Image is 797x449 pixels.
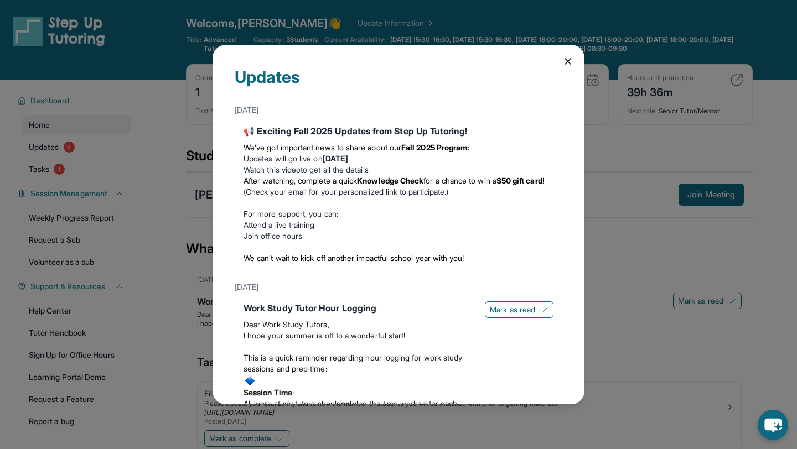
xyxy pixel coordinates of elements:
strong: Knowledge Check [357,176,423,185]
span: I hope your summer is off to a wonderful start! [244,331,405,340]
span: We’ve got important news to share about our [244,143,401,152]
a: Attend a live training [244,220,315,229]
a: Watch this video [244,165,301,174]
li: Updates will go live on [244,153,553,164]
img: Mark as read [540,305,548,314]
strong: [DATE] [323,154,348,163]
div: [DATE] [235,277,562,297]
div: 📢 Exciting Fall 2025 Updates from Step Up Tutoring! [244,124,553,138]
span: Mark as read [490,304,535,315]
strong: $50 gift card [496,176,542,185]
div: Updates [235,67,562,100]
span: : [292,388,294,397]
span: All work study tutors should [244,399,341,408]
strong: Fall 2025 Program: [401,143,469,152]
button: Mark as read [485,301,553,318]
button: chat-button [758,410,788,440]
span: This is a quick reminder regarding hour logging for work study sessions and prep time: [244,353,462,373]
img: :small_blue_diamond: [244,374,256,387]
strong: only [341,399,356,408]
div: [DATE] [235,100,562,120]
strong: Session Time [244,388,292,397]
span: ! [542,176,544,185]
span: After watching, complete a quick [244,176,357,185]
div: Work Study Tutor Hour Logging [244,301,476,315]
li: to get all the details [244,164,553,175]
span: Dear Work Study Tutors, [244,320,329,329]
span: We can’t wait to kick off another impactful school year with you! [244,253,464,263]
span: for a chance to win a [423,176,496,185]
a: Join office hours [244,231,302,241]
p: For more support, you can: [244,208,553,220]
li: (Check your email for your personalized link to participate.) [244,175,553,197]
